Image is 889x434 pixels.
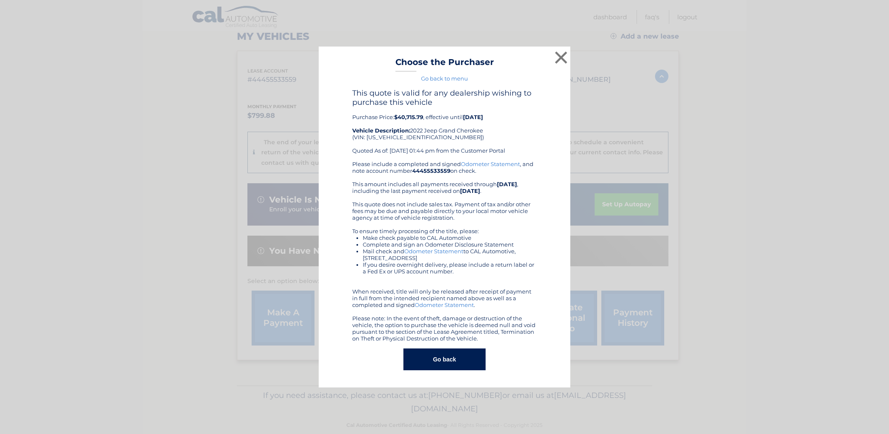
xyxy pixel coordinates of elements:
[461,161,520,167] a: Odometer Statement
[363,248,537,261] li: Mail check and to CAL Automotive, [STREET_ADDRESS]
[352,161,537,342] div: Please include a completed and signed , and note account number on check. This amount includes al...
[553,49,569,66] button: ×
[352,127,410,134] strong: Vehicle Description:
[395,57,494,72] h3: Choose the Purchaser
[463,114,483,120] b: [DATE]
[421,75,468,82] a: Go back to menu
[412,167,450,174] b: 44455533559
[352,88,537,107] h4: This quote is valid for any dealership wishing to purchase this vehicle
[394,114,423,120] b: $40,715.79
[460,187,480,194] b: [DATE]
[497,181,517,187] b: [DATE]
[352,88,537,161] div: Purchase Price: , effective until 2022 Jeep Grand Cherokee (VIN: [US_VEHICLE_IDENTIFICATION_NUMBE...
[363,261,537,275] li: If you desire overnight delivery, please include a return label or a Fed Ex or UPS account number.
[363,234,537,241] li: Make check payable to CAL Automotive
[404,248,463,255] a: Odometer Statement
[415,301,474,308] a: Odometer Statement
[403,348,485,370] button: Go back
[363,241,537,248] li: Complete and sign an Odometer Disclosure Statement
